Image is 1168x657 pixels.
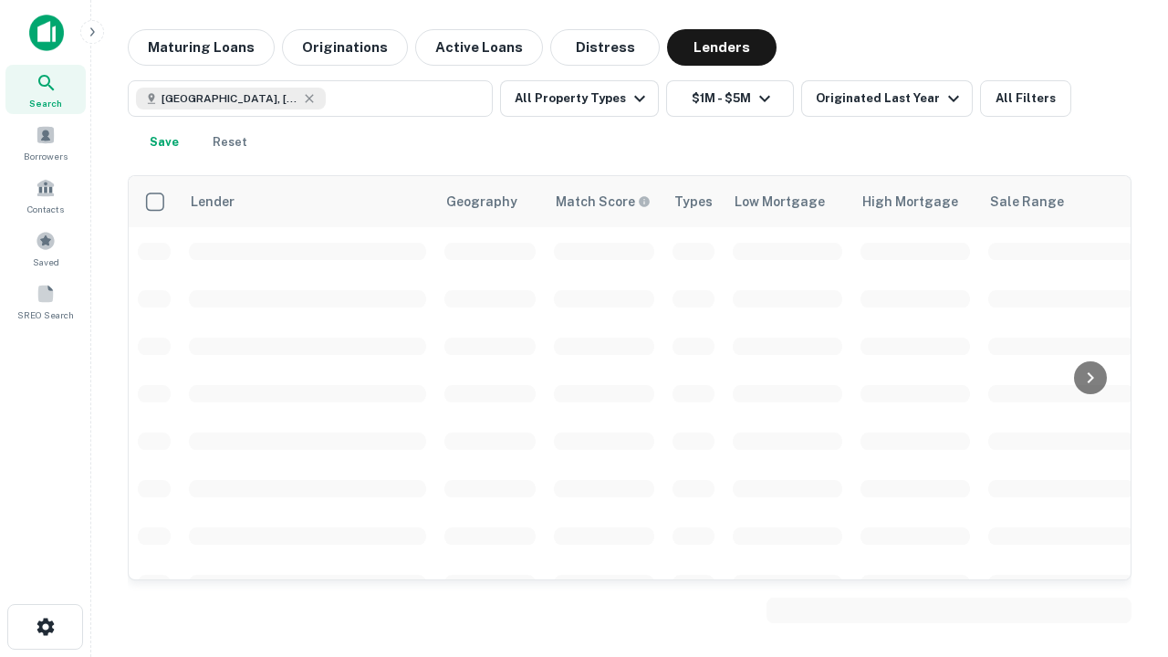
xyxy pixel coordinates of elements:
a: Search [5,65,86,114]
div: Low Mortgage [735,191,825,213]
th: Types [663,176,724,227]
th: High Mortgage [851,176,979,227]
a: Saved [5,224,86,273]
div: Lender [191,191,235,213]
span: Saved [33,255,59,269]
h6: Match Score [556,192,647,212]
div: Types [674,191,713,213]
th: Low Mortgage [724,176,851,227]
button: Reset [201,124,259,161]
div: Capitalize uses an advanced AI algorithm to match your search with the best lender. The match sco... [556,192,651,212]
button: Originations [282,29,408,66]
a: SREO Search [5,276,86,326]
iframe: Chat Widget [1077,511,1168,599]
img: capitalize-icon.png [29,15,64,51]
button: Originated Last Year [801,80,973,117]
span: Search [29,96,62,110]
button: [GEOGRAPHIC_DATA], [GEOGRAPHIC_DATA], [GEOGRAPHIC_DATA] [128,80,493,117]
th: Geography [435,176,545,227]
button: Lenders [667,29,777,66]
span: [GEOGRAPHIC_DATA], [GEOGRAPHIC_DATA], [GEOGRAPHIC_DATA] [162,90,298,107]
th: Capitalize uses an advanced AI algorithm to match your search with the best lender. The match sco... [545,176,663,227]
span: SREO Search [17,308,74,322]
th: Sale Range [979,176,1143,227]
a: Borrowers [5,118,86,167]
button: All Property Types [500,80,659,117]
span: Contacts [27,202,64,216]
div: Sale Range [990,191,1064,213]
button: All Filters [980,80,1071,117]
th: Lender [180,176,435,227]
div: High Mortgage [862,191,958,213]
span: Borrowers [24,149,68,163]
div: Originated Last Year [816,88,965,109]
button: $1M - $5M [666,80,794,117]
button: Active Loans [415,29,543,66]
button: Distress [550,29,660,66]
button: Maturing Loans [128,29,275,66]
div: Geography [446,191,517,213]
button: Save your search to get updates of matches that match your search criteria. [135,124,193,161]
a: Contacts [5,171,86,220]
